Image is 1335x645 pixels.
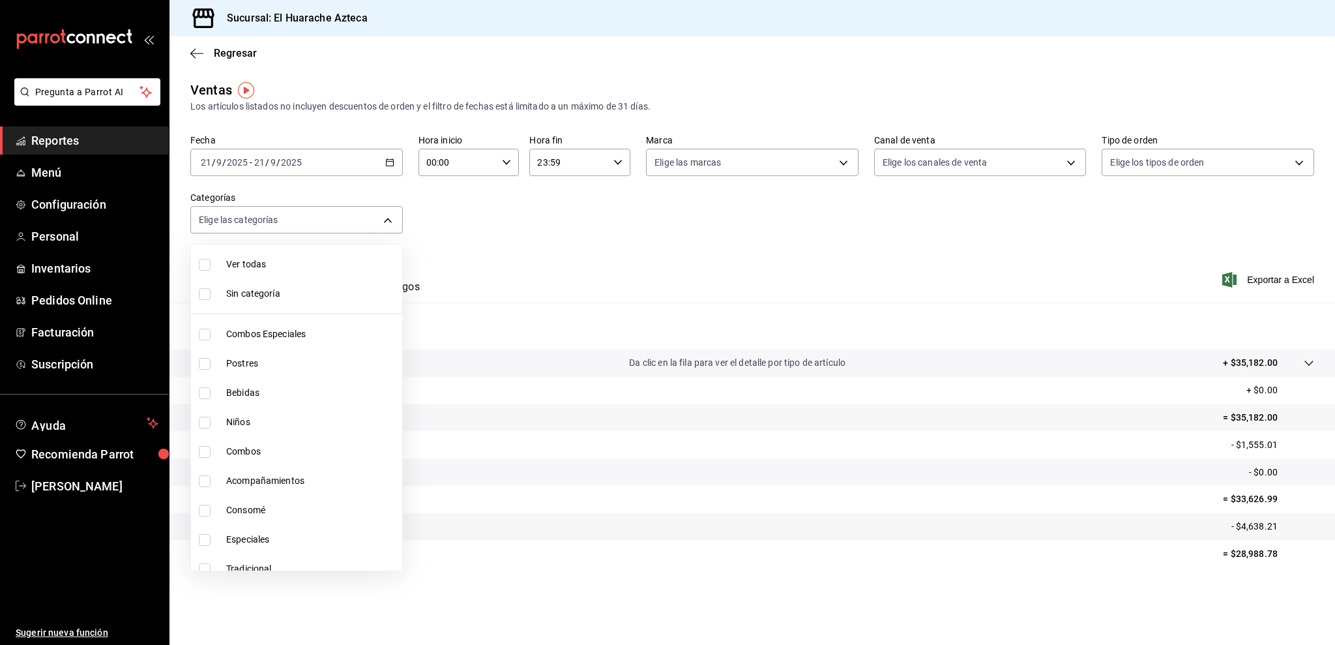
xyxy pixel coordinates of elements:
[226,474,397,488] span: Acompañamientos
[226,503,397,517] span: Consomé
[226,327,397,341] span: Combos Especiales
[238,82,254,98] img: Tooltip marker
[226,287,397,301] span: Sin categoría
[226,258,397,271] span: Ver todas
[226,562,397,576] span: Tradicional
[226,533,397,547] span: Especiales
[226,386,397,400] span: Bebidas
[226,357,397,370] span: Postres
[226,415,397,429] span: Niños
[226,445,397,458] span: Combos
